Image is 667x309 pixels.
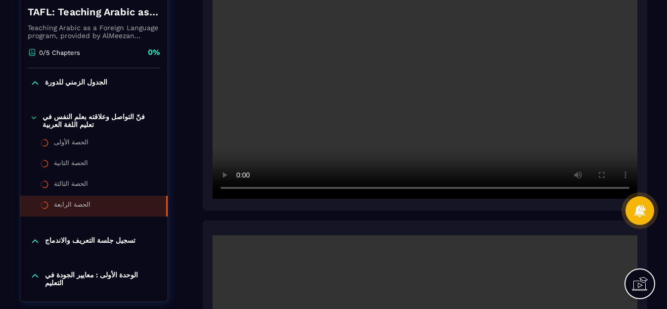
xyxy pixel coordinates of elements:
p: 0/5 Chapters [39,49,80,56]
p: الجدول الزمني للدورة [45,78,107,88]
p: 0% [148,47,160,58]
div: الحصة الأولى [54,138,89,149]
div: الحصة الثانية [54,159,88,170]
p: Teaching Arabic as a Foreign Language program, provided by AlMeezan Academy in the [GEOGRAPHIC_DATA] [28,24,160,40]
p: تسجيل جلسة التعريف والاندماج [45,236,135,246]
p: الوحدة الأولى : معايير الجودة في التعليم [45,271,158,287]
div: الحصة الرابعة [54,201,90,212]
h4: TAFL: Teaching Arabic as a Foreign Language program - august [28,5,160,19]
p: فنّ التواصل وعلاقته بعلم النفس في تعليم اللغة العربية [43,113,158,129]
div: الحصة الثالثة [54,180,88,191]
